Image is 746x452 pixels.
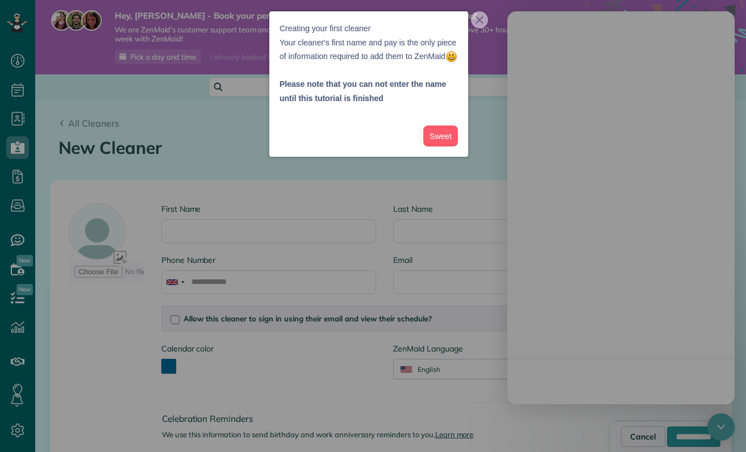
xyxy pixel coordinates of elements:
strong: Please note that you can not enter the name until this tutorial is finished [280,79,446,103]
div: Creating your first cleanerYour cleaner&amp;#39;s first name and pay is the only piece of informa... [269,11,468,157]
img: :smiley: [445,51,457,62]
p: Creating your first cleaner Your cleaner's first name and pay is the only piece of information re... [280,22,458,64]
button: close, [471,11,488,28]
button: Sweet [423,125,458,147]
